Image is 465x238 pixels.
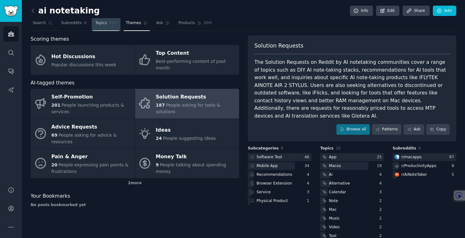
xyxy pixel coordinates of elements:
[31,178,239,188] div: 2 more
[51,122,132,132] div: Advice Requests
[307,181,311,186] div: 4
[395,172,399,177] img: AiNoteTaker
[329,190,346,195] div: Calendar
[156,162,226,174] span: People talking about spending money
[281,146,283,150] span: 6
[51,152,132,162] div: Pain & Anger
[156,162,159,167] span: 9
[135,149,239,178] a: Money Talk9People talking about spending money
[95,20,107,26] span: Topics
[51,162,129,174] span: People expressing pain points & frustrations
[156,92,236,102] div: Solution Requests
[304,163,311,169] div: 34
[248,162,311,170] a: Mobile App34
[320,162,384,170] a: Macos19
[377,154,384,160] div: 25
[156,59,226,70] span: Best-performing content of past month
[395,155,399,159] img: macapps
[156,20,163,26] span: Ask
[31,192,70,200] span: Your Bookmarks
[248,171,311,179] a: Recommendations4
[154,18,172,31] a: Ask
[257,172,292,178] div: Recommendations
[452,172,456,178] div: 5
[329,216,340,221] div: Music
[418,146,421,150] span: 4
[379,190,384,195] div: 3
[257,181,292,186] div: Browser Extension
[426,124,450,135] button: Copy
[307,198,311,204] div: 1
[401,154,422,160] div: r/ macapps
[156,103,165,108] span: 187
[51,103,61,108] span: 201
[320,188,384,196] a: Calendar3
[51,52,116,62] div: Hot Discussions
[51,133,117,144] span: People asking for advice & resources
[379,172,384,178] div: 4
[329,154,336,160] div: App
[156,103,220,114] span: People asking for tools & solutions
[329,172,333,178] div: Ai
[393,171,456,179] a: AiNoteTakerr/AiNoteTaker5
[93,18,119,31] a: Topics117
[248,180,311,187] a: Browser Extension4
[401,163,436,169] div: r/ ProductivityApps
[51,62,116,67] span: Popular discussions this week
[204,20,212,26] span: 209
[379,207,384,213] div: 2
[31,119,135,149] a: Advice Requests69People asking for advice & resources
[248,197,311,205] a: Physical Product1
[320,197,384,205] a: Note2
[59,18,89,31] a: Subreddits4
[393,162,456,170] a: r/ProductivityApps8
[379,198,384,204] div: 2
[156,136,162,141] span: 24
[350,6,373,16] a: Info
[31,18,55,31] a: Search
[329,181,350,186] div: Alternative
[393,153,456,161] a: macappsr/macapps87
[163,136,216,141] span: People suggesting ideas
[31,89,135,119] a: Self-Promotion201People launching products & services
[126,20,141,26] span: Themes
[135,89,239,119] a: Solution Requests187People asking for tools & solutions
[124,18,150,31] a: Themes
[109,20,117,26] span: 117
[156,152,236,162] div: Money Talk
[379,181,384,186] div: 4
[320,146,334,151] span: Topics
[393,146,416,151] span: Subreddits
[320,223,384,231] a: Video2
[31,79,75,87] span: AI-tagged themes
[254,42,303,50] span: Solution Requests
[329,198,338,204] div: Note
[33,20,46,26] span: Search
[401,172,427,178] div: r/ AiNoteTaker
[257,190,271,195] div: Service
[257,163,278,169] div: Mobile App
[376,6,399,16] a: Edit
[248,153,311,161] a: Software Tool46
[248,188,311,196] a: Service3
[257,198,288,204] div: Physical Product
[307,190,311,195] div: 3
[379,225,384,230] div: 2
[372,124,401,135] a: Patterns
[4,6,18,17] img: GummySearch logo
[51,92,132,102] div: Self-Promotion
[336,146,341,150] span: 10
[320,153,384,161] a: App25
[176,18,214,31] a: Products209
[336,124,370,135] a: Browse all
[31,45,135,75] a: Hot DiscussionsPopular discussions this week
[61,20,82,26] span: Subreddits
[257,154,282,160] div: Software Tool
[31,149,135,178] a: Pain & Anger20People expressing pain points & frustrations
[254,58,450,120] div: The Solution Requests on Reddit by AI notetaking communities cover a range of topics such as DIY ...
[404,124,424,135] a: Ask
[320,206,384,214] a: Mac2
[320,180,384,187] a: Alternative4
[433,6,456,16] a: Add
[51,103,124,114] span: People launching products & services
